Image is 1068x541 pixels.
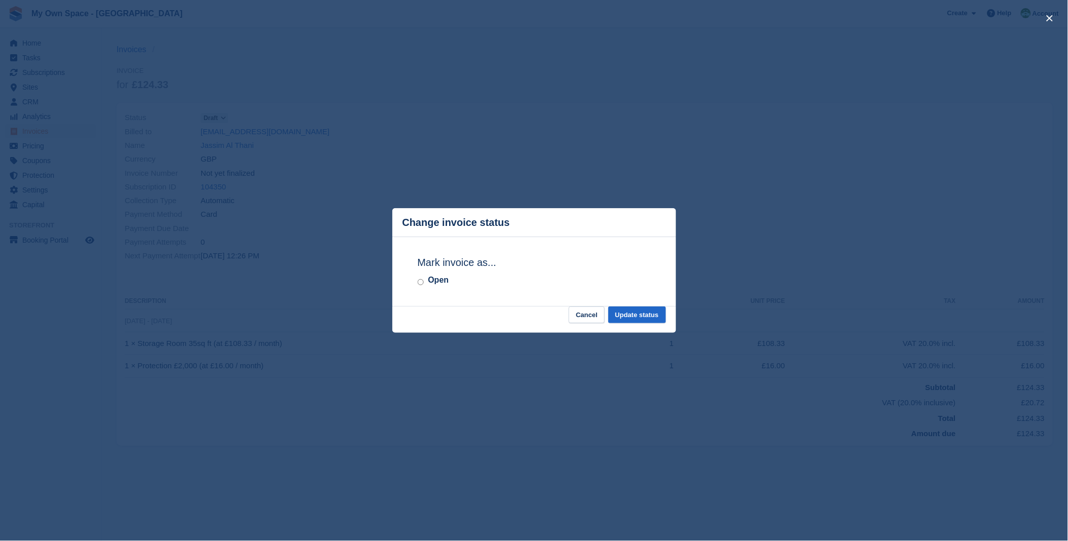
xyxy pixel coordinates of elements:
label: Open [428,274,449,286]
button: close [1042,10,1058,26]
h2: Mark invoice as... [418,255,651,270]
button: Update status [608,306,666,323]
button: Cancel [569,306,605,323]
p: Change invoice status [402,217,510,228]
